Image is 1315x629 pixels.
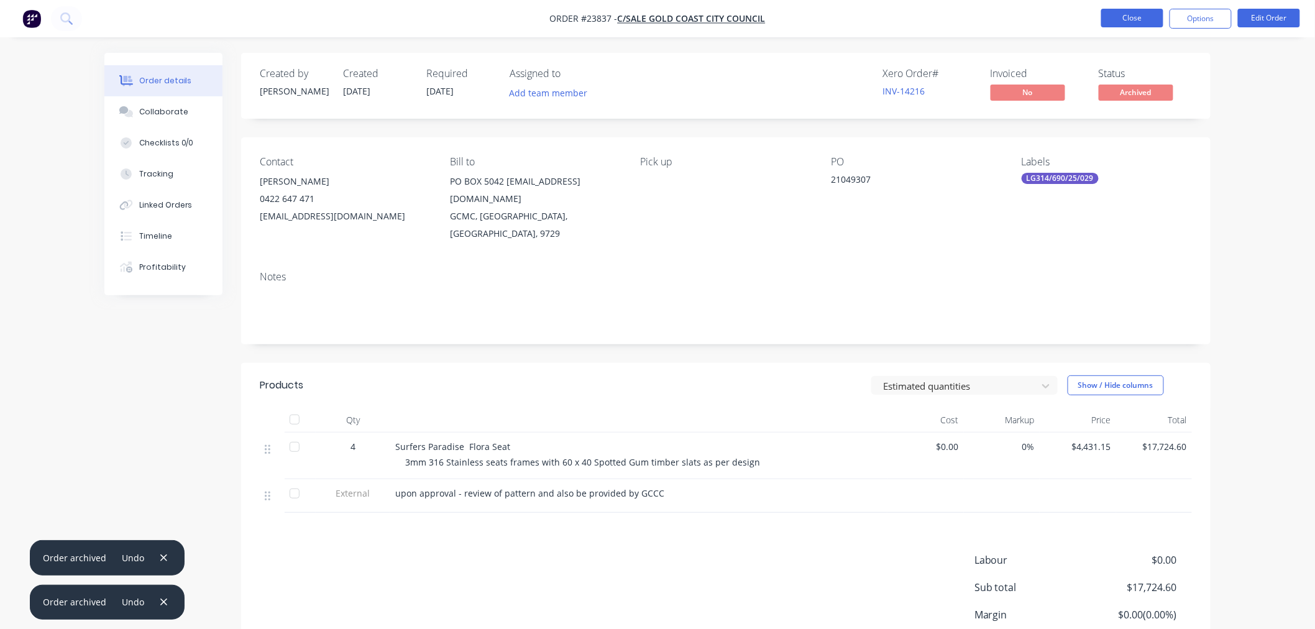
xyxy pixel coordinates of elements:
div: PO [831,156,1001,168]
button: Order details [104,65,222,96]
span: $4,431.15 [1045,440,1111,453]
div: Tracking [139,168,173,180]
div: PO BOX 5042 [EMAIL_ADDRESS][DOMAIN_NAME]GCMC, [GEOGRAPHIC_DATA], [GEOGRAPHIC_DATA], 9729 [450,173,620,242]
span: Surfers Paradise Flora Seat [395,441,510,452]
button: Undo [116,594,151,610]
div: Linked Orders [139,200,193,211]
div: Checklists 0/0 [139,137,194,149]
button: Profitability [104,252,222,283]
div: Labels [1022,156,1192,168]
div: Profitability [139,262,186,273]
span: [DATE] [426,85,454,97]
div: Timeline [139,231,172,242]
div: [PERSON_NAME] [260,173,430,190]
span: Archived [1099,85,1173,100]
button: Linked Orders [104,190,222,221]
span: Sub total [974,580,1085,595]
div: Created by [260,68,328,80]
span: 3mm 316 Stainless seats frames with 60 x 40 Spotted Gum timber slats as per design [405,456,760,468]
div: Status [1099,68,1192,80]
span: $17,724.60 [1121,440,1188,453]
span: $17,724.60 [1085,580,1177,595]
span: 0% [969,440,1035,453]
span: $0.00 ( 0.00 %) [1085,607,1177,622]
div: [PERSON_NAME]0422 647 471[EMAIL_ADDRESS][DOMAIN_NAME] [260,173,430,225]
div: [PERSON_NAME] [260,85,328,98]
img: Factory [22,9,41,28]
button: Collaborate [104,96,222,127]
span: upon approval - review of pattern and also be provided by GCCC [395,487,664,499]
span: $0.00 [1085,553,1177,567]
div: Contact [260,156,430,168]
div: Total [1116,408,1193,433]
span: No [991,85,1065,100]
span: Labour [974,553,1085,567]
span: $0.00 [892,440,959,453]
div: Markup [964,408,1040,433]
a: C/SALE GOLD COAST CITY COUNCIL [618,13,766,25]
div: 0422 647 471 [260,190,430,208]
div: Xero Order # [882,68,976,80]
div: Created [343,68,411,80]
button: Show / Hide columns [1068,375,1164,395]
span: [DATE] [343,85,370,97]
button: Checklists 0/0 [104,127,222,158]
span: Order #23837 - [550,13,618,25]
div: Order archived [43,551,106,564]
span: 4 [351,440,355,453]
a: INV-14216 [882,85,925,97]
div: Products [260,378,303,393]
div: LG314/690/25/029 [1022,173,1099,184]
button: Options [1170,9,1232,29]
button: Undo [116,549,151,566]
div: Cost [887,408,964,433]
div: PO BOX 5042 [EMAIL_ADDRESS][DOMAIN_NAME] [450,173,620,208]
div: Notes [260,271,1192,283]
div: Bill to [450,156,620,168]
div: Order archived [43,595,106,608]
div: Assigned to [510,68,634,80]
div: 21049307 [831,173,986,190]
div: Invoiced [991,68,1084,80]
div: [EMAIL_ADDRESS][DOMAIN_NAME] [260,208,430,225]
button: Edit Order [1238,9,1300,27]
span: External [321,487,385,500]
span: Margin [974,607,1085,622]
button: Timeline [104,221,222,252]
div: Order details [139,75,192,86]
div: GCMC, [GEOGRAPHIC_DATA], [GEOGRAPHIC_DATA], 9729 [450,208,620,242]
button: Add team member [510,85,594,101]
div: Required [426,68,495,80]
button: Tracking [104,158,222,190]
div: Pick up [641,156,811,168]
button: Add team member [503,85,594,101]
div: Collaborate [139,106,188,117]
div: Price [1040,408,1116,433]
button: Close [1101,9,1163,27]
div: Qty [316,408,390,433]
